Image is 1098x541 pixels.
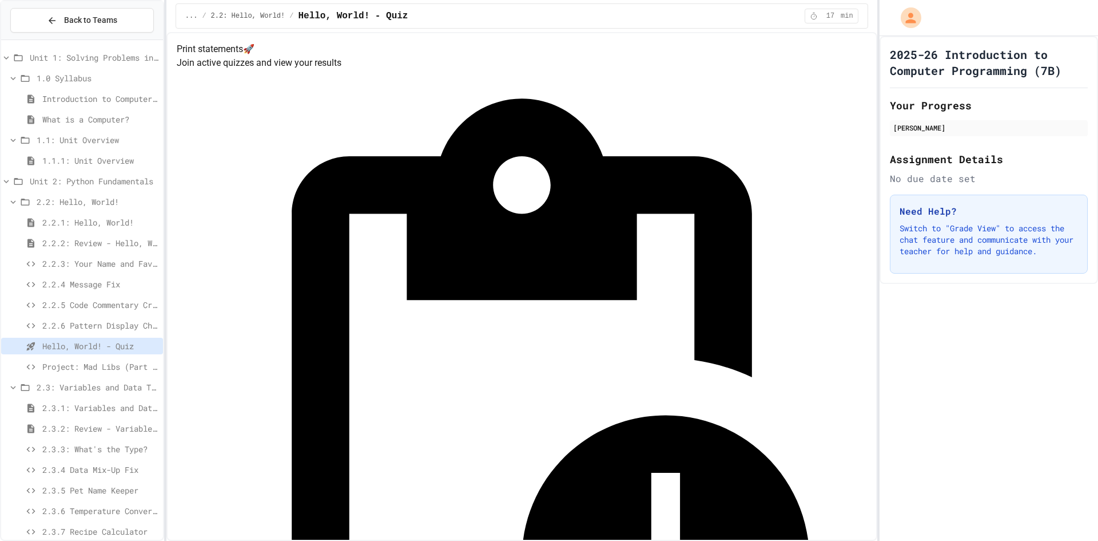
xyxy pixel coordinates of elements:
[185,11,198,21] span: ...
[30,175,158,187] span: Unit 2: Python Fundamentals
[37,72,158,84] span: 1.0 Syllabus
[893,123,1084,133] div: [PERSON_NAME]
[42,113,158,125] span: What is a Computer?
[211,11,285,21] span: 2.2: Hello, World!
[42,216,158,228] span: 2.2.1: Hello, World!
[42,361,158,373] span: Project: Mad Libs (Part 1)
[42,422,158,435] span: 2.3.2: Review - Variables and Data Types
[42,278,158,290] span: 2.2.4 Message Fix
[42,319,158,331] span: 2.2.6 Pattern Display Challenge
[30,52,158,64] span: Unit 1: Solving Problems in Computer Science
[889,5,924,31] div: My Account
[890,151,1088,167] h2: Assignment Details
[42,484,158,496] span: 2.3.5 Pet Name Keeper
[42,93,158,105] span: Introduction to Computer Programming Syllabus
[177,56,867,70] p: Join active quizzes and view your results
[289,11,293,21] span: /
[177,42,867,56] h4: Print statements 🚀
[202,11,206,21] span: /
[42,340,158,352] span: Hello, World! - Quiz
[42,526,158,538] span: 2.3.7 Recipe Calculator
[42,299,158,311] span: 2.2.5 Code Commentary Creator
[298,9,408,23] span: Hello, World! - Quiz
[841,11,853,21] span: min
[900,204,1078,218] h3: Need Help?
[42,258,158,270] span: 2.2.3: Your Name and Favorite Movie
[37,134,158,146] span: 1.1: Unit Overview
[42,402,158,414] span: 2.3.1: Variables and Data Types
[42,155,158,167] span: 1.1.1: Unit Overview
[900,223,1078,257] p: Switch to "Grade View" to access the chat feature and communicate with your teacher for help and ...
[64,14,117,26] span: Back to Teams
[37,381,158,393] span: 2.3: Variables and Data Types
[10,8,154,33] button: Back to Teams
[42,443,158,455] span: 2.3.3: What's the Type?
[890,172,1088,185] div: No due date set
[890,97,1088,113] h2: Your Progress
[42,237,158,249] span: 2.2.2: Review - Hello, World!
[890,46,1088,78] h1: 2025-26 Introduction to Computer Programming (7B)
[37,196,158,208] span: 2.2: Hello, World!
[42,505,158,517] span: 2.3.6 Temperature Converter
[42,464,158,476] span: 2.3.4 Data Mix-Up Fix
[821,11,840,21] span: 17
